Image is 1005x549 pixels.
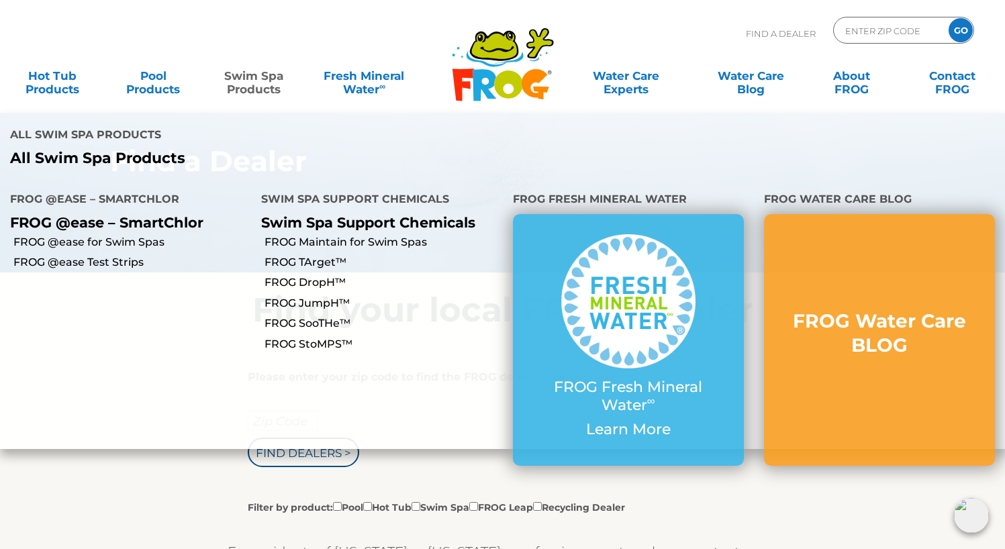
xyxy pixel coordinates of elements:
[412,502,420,511] input: Filter by product:PoolHot TubSwim SpaFROG LeapRecycling Dealer
[513,187,744,214] h4: FROG Fresh Mineral Water
[540,421,717,438] p: Learn More
[248,499,625,514] label: Filter by product: Pool Hot Tub Swim Spa FROG Leap Recycling Dealer
[261,214,475,231] a: Swim Spa Support Chemicals
[13,255,251,270] a: FROG @ease Test Strips
[248,438,359,467] input: Find Dealers >
[791,309,968,371] a: FROG Water Care BLOG
[114,62,193,89] a: PoolProducts
[469,502,478,511] input: Filter by product:PoolHot TubSwim SpaFROG LeapRecycling Dealer
[13,62,92,89] a: Hot TubProducts
[215,62,293,89] a: Swim SpaProducts
[10,187,241,214] h4: FROG @ease – SmartChlor
[913,62,992,89] a: ContactFROG
[10,123,493,150] h4: All Swim Spa Products
[791,309,968,358] h3: FROG Water Care BLOG
[746,17,816,50] p: Find A Dealer
[563,62,689,89] a: Water CareExperts
[265,316,502,331] a: FROG SooTHe™
[813,62,892,89] a: AboutFROG
[379,81,385,91] sup: ∞
[13,235,251,250] a: FROG @ease for Swim Spas
[844,21,935,40] input: Zip Code Form
[10,150,493,167] a: All Swim Spa Products
[265,235,502,250] a: FROG Maintain for Swim Spas
[540,234,717,445] a: FROG Fresh Mineral Water∞ Learn More
[647,394,655,407] sup: ∞
[764,187,995,214] h4: FROG Water Care BLOG
[712,62,791,89] a: Water CareBlog
[949,18,973,42] input: GO
[363,502,372,511] input: Filter by product:PoolHot TubSwim SpaFROG LeapRecycling Dealer
[265,337,502,352] a: FROG StoMPS™
[333,502,342,511] input: Filter by product:PoolHot TubSwim SpaFROG LeapRecycling Dealer
[954,498,989,533] img: openIcon
[316,62,414,89] a: Fresh MineralWater∞
[265,255,502,270] a: FROG TArget™
[10,214,241,231] p: FROG @ease – SmartChlor
[265,296,502,311] a: FROG JumpH™
[265,275,502,290] a: FROG DropH™
[533,502,542,511] input: Filter by product:PoolHot TubSwim SpaFROG LeapRecycling Dealer
[261,187,492,214] h4: Swim Spa Support Chemicals
[540,379,717,414] p: FROG Fresh Mineral Water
